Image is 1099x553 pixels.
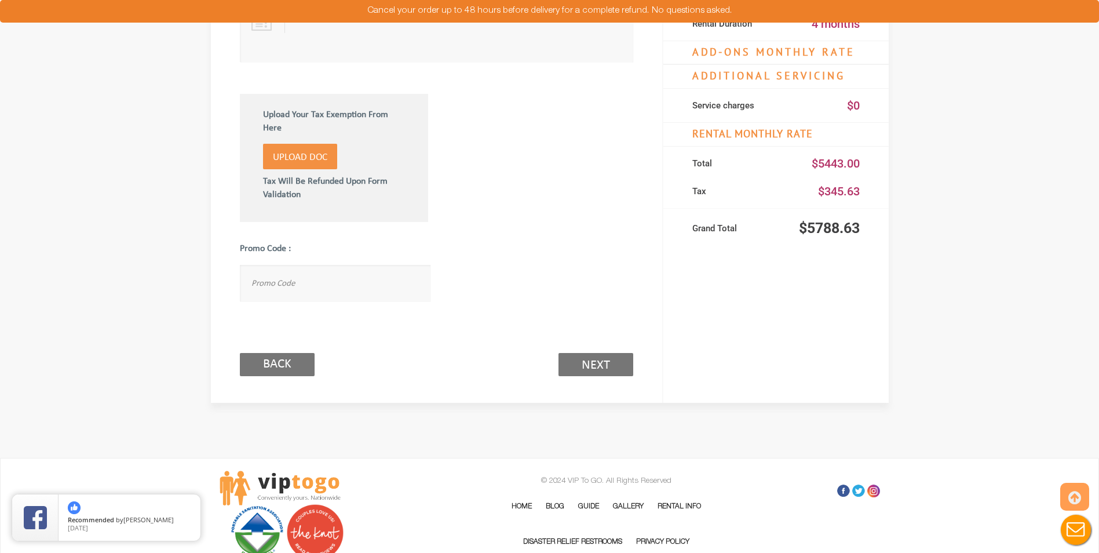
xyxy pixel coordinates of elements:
a: Twitter [852,485,865,497]
a: Next [558,353,633,376]
a: Insta [867,485,880,497]
button: Live Chat [1053,507,1099,553]
span: by [68,516,191,525]
div: Tax [692,180,776,202]
img: viptogo LogoVIPTOGO [220,471,341,505]
span: Upload Doc [273,152,327,162]
a: Home [506,490,538,523]
h4: Additional Servicing [663,64,889,89]
img: thumbs up icon [68,501,81,514]
label: Tax Will Be Refunded Upon Form Validation [263,169,406,202]
a: Guide [572,490,605,523]
div: Grand Total [692,217,776,239]
div: $5443.00 [776,152,860,174]
div: $5788.63 [776,217,860,239]
img: Review Rating [24,506,47,529]
p: © 2024 VIP To GO. All Rights Reserved [437,474,776,489]
div: $0 [776,94,860,117]
div: Service charges [692,94,776,117]
div: Rental Duration [692,13,776,35]
a: Blog [540,490,570,523]
span: Recommended [68,515,114,524]
input: Back [240,353,315,376]
div: 4 months [776,13,860,35]
h4: Add-Ons Monthly Rate [663,41,889,65]
div: $345.63 [776,180,860,202]
a: Facebook [837,485,850,497]
span: [DATE] [68,523,88,532]
a: Gallery [607,490,649,523]
label: Promo Code : [240,242,431,262]
span: [PERSON_NAME] [123,515,174,524]
h4: RENTAL Monthly RATE [663,122,889,147]
input: Promo Code [240,265,431,301]
label: Upload Your Tax Exemption From Here [263,108,406,141]
a: Rental Info [652,490,707,523]
div: Total [692,152,776,174]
